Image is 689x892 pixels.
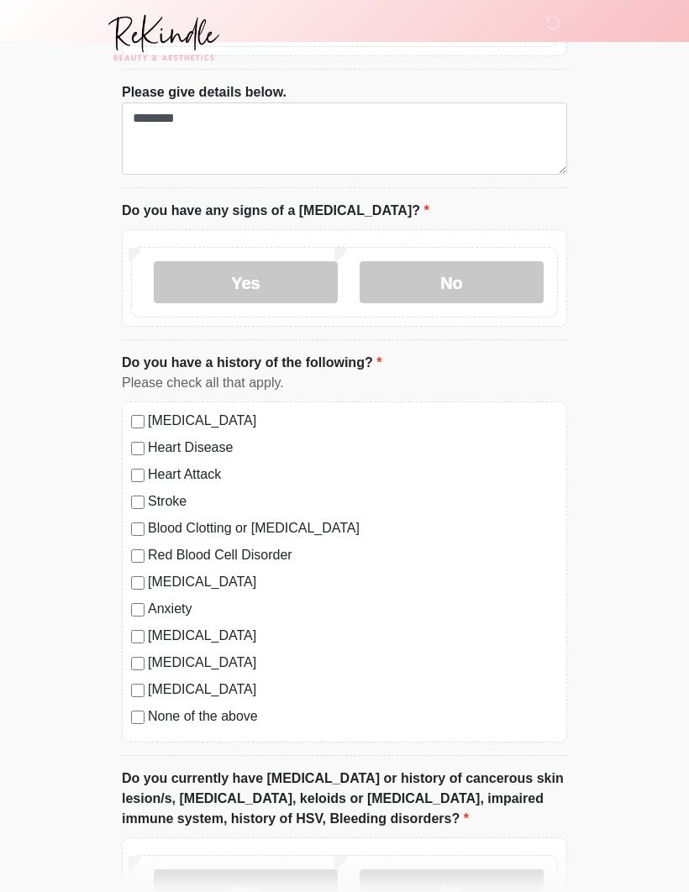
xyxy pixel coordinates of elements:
label: None of the above [148,706,558,727]
input: [MEDICAL_DATA] [131,576,145,590]
input: Anxiety [131,603,145,617]
input: Red Blood Cell Disorder [131,549,145,563]
input: [MEDICAL_DATA] [131,657,145,670]
input: Heart Attack [131,469,145,482]
label: [MEDICAL_DATA] [148,411,558,431]
label: Red Blood Cell Disorder [148,545,558,565]
label: Do you currently have [MEDICAL_DATA] or history of cancerous skin lesion/s, [MEDICAL_DATA], keloi... [122,769,567,829]
label: Anxiety [148,599,558,619]
label: [MEDICAL_DATA] [148,572,558,592]
label: [MEDICAL_DATA] [148,653,558,673]
input: [MEDICAL_DATA] [131,684,145,697]
label: Please give details below. [122,82,287,102]
label: Heart Disease [148,438,558,458]
input: [MEDICAL_DATA] [131,630,145,643]
label: No [360,261,544,303]
input: Heart Disease [131,442,145,455]
label: Do you have a history of the following? [122,353,381,373]
input: Stroke [131,496,145,509]
label: [MEDICAL_DATA] [148,626,558,646]
label: Stroke [148,491,558,512]
label: [MEDICAL_DATA] [148,679,558,700]
div: Please check all that apply. [122,373,567,393]
label: Do you have any signs of a [MEDICAL_DATA]? [122,201,429,221]
label: Yes [154,261,338,303]
img: ReKindle Beauty Logo [105,13,222,63]
label: Heart Attack [148,464,558,485]
input: [MEDICAL_DATA] [131,415,145,428]
input: None of the above [131,711,145,724]
label: Blood Clotting or [MEDICAL_DATA] [148,518,558,538]
input: Blood Clotting or [MEDICAL_DATA] [131,522,145,536]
